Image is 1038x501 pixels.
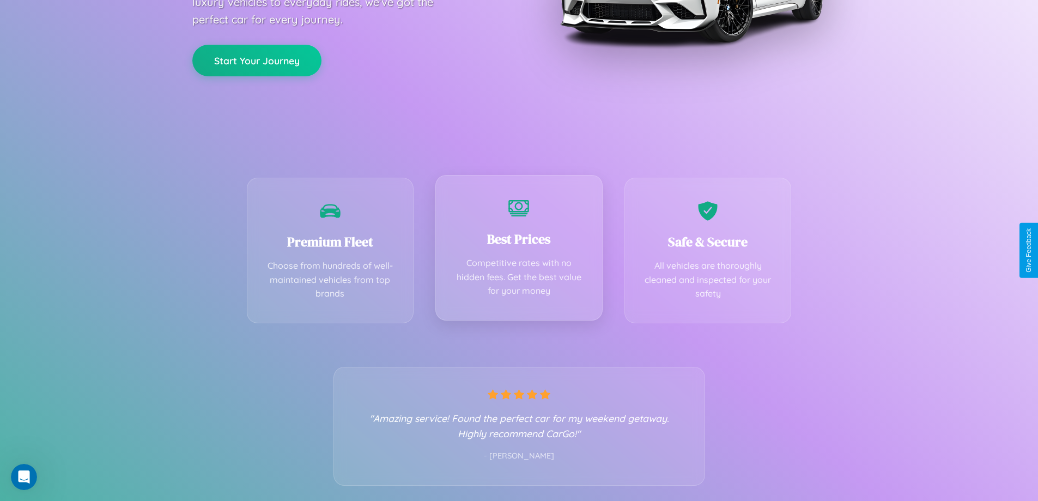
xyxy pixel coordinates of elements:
p: "Amazing service! Found the perfect car for my weekend getaway. Highly recommend CarGo!" [356,411,683,441]
p: All vehicles are thoroughly cleaned and inspected for your safety [641,259,775,301]
iframe: Intercom live chat [11,464,37,490]
h3: Premium Fleet [264,233,397,251]
p: Competitive rates with no hidden fees. Get the best value for your money [452,256,586,298]
h3: Safe & Secure [641,233,775,251]
p: Choose from hundreds of well-maintained vehicles from top brands [264,259,397,301]
button: Start Your Journey [192,45,321,76]
h3: Best Prices [452,230,586,248]
p: - [PERSON_NAME] [356,449,683,463]
div: Give Feedback [1025,228,1033,273]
